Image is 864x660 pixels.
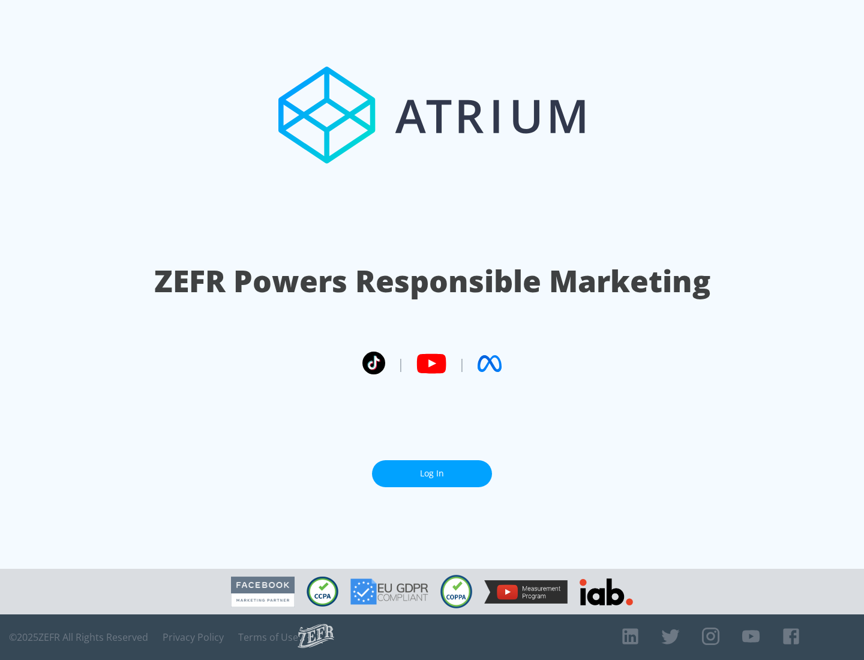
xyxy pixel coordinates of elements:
span: | [397,355,404,373]
img: Facebook Marketing Partner [231,577,295,607]
a: Privacy Policy [163,631,224,643]
h1: ZEFR Powers Responsible Marketing [154,260,710,302]
span: | [458,355,466,373]
img: IAB [580,578,633,605]
a: Terms of Use [238,631,298,643]
a: Log In [372,460,492,487]
img: COPPA Compliant [440,575,472,608]
img: YouTube Measurement Program [484,580,568,604]
img: GDPR Compliant [350,578,428,605]
img: CCPA Compliant [307,577,338,607]
span: © 2025 ZEFR All Rights Reserved [9,631,148,643]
